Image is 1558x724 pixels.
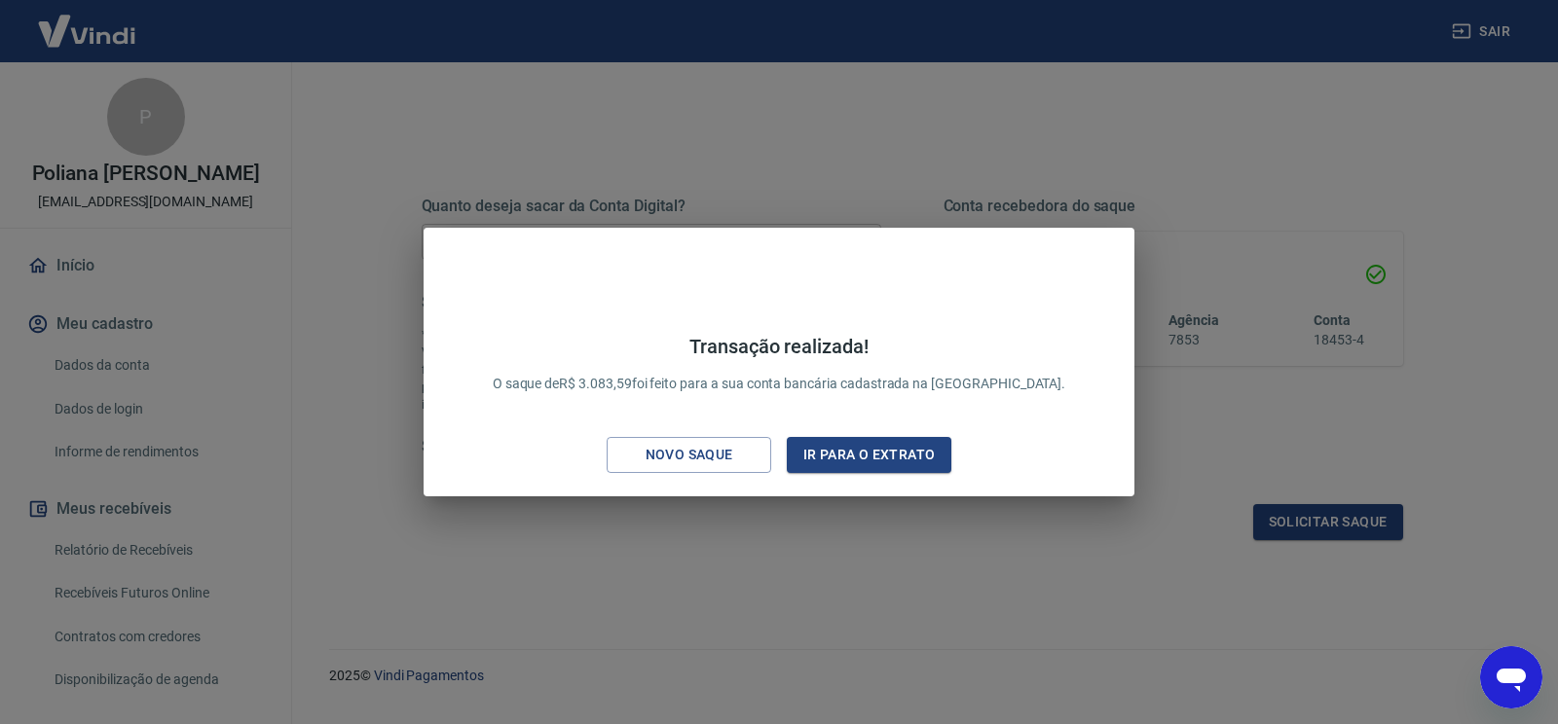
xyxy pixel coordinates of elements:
[622,443,757,467] div: Novo saque
[1480,646,1542,708] iframe: Botão para abrir a janela de mensagens
[493,335,1066,394] p: O saque de R$ 3.083,59 foi feito para a sua conta bancária cadastrada na [GEOGRAPHIC_DATA].
[493,335,1066,358] h4: Transação realizada!
[787,437,951,473] button: Ir para o extrato
[607,437,771,473] button: Novo saque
